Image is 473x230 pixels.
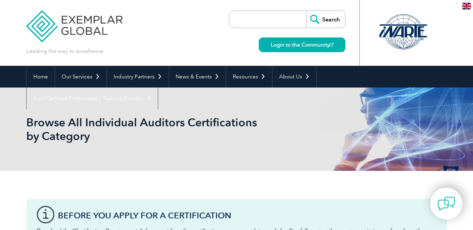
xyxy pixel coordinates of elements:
img: contact-chat.png [438,195,455,212]
a: Home [27,66,55,88]
a: News & Events [169,66,226,88]
a: About Us [272,66,316,88]
a: Our Services [55,66,107,88]
a: Industry Partners [107,66,169,88]
h1: Browse All Individual Auditors Certifications by Category [26,116,296,143]
img: open_square.png [330,43,333,47]
a: Resources [226,66,272,88]
a: Login to the Community [259,37,345,52]
img: en [462,3,471,9]
h3: Before You Apply For a Certification [58,211,437,220]
p: Leading the way to excellence [26,47,103,55]
input: Search [306,11,345,28]
a: Find Certified Professional / Training Provider [27,88,158,109]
